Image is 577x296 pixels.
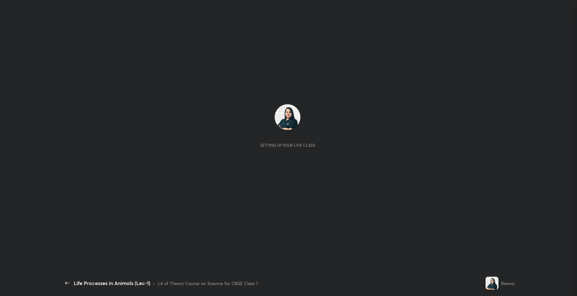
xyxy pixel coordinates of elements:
[501,280,514,287] div: Reena
[158,280,258,287] div: L4 of Theory Course on Science for CBSE Class 7
[260,143,315,148] div: Setting up your live class
[153,280,155,287] div: •
[486,277,498,290] img: 87f3e2c2dcb2401487ed603b2d7ef5a1.jpg
[275,104,300,130] img: 87f3e2c2dcb2401487ed603b2d7ef5a1.jpg
[74,279,150,287] div: Life Processes in Animals (Lec-1)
